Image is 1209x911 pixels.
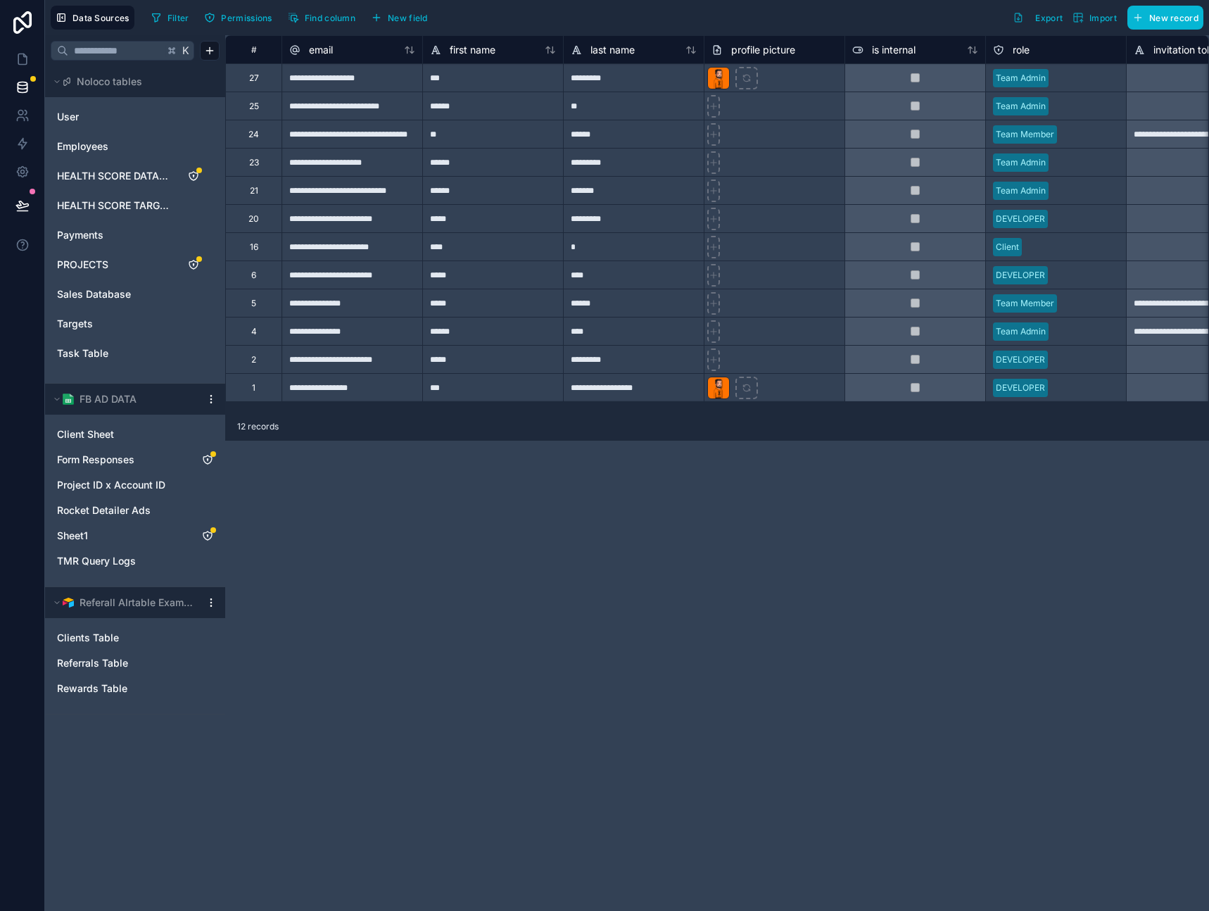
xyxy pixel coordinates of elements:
[1122,6,1203,30] a: New record
[57,287,171,301] a: Sales Database
[1068,6,1122,30] button: Import
[996,269,1045,282] div: DEVELOPER
[57,110,171,124] a: User
[51,423,220,446] div: Client Sheet
[57,554,185,568] a: TMR Query Logs
[1013,43,1030,57] span: role
[51,224,220,246] div: Payments
[57,554,136,568] span: TMR Query Logs
[1035,13,1063,23] span: Export
[57,287,131,301] span: Sales Database
[51,652,220,674] div: Referrals Table
[1089,13,1117,23] span: Import
[996,72,1046,84] div: Team Admin
[57,228,171,242] a: Payments
[996,100,1046,113] div: Team Admin
[57,656,128,670] span: Referrals Table
[63,597,74,608] img: Airtable Logo
[57,631,185,645] a: Clients Table
[996,184,1046,197] div: Team Admin
[51,194,220,217] div: HEALTH SCORE TARGET
[251,354,256,365] div: 2
[57,258,108,272] span: PROJECTS
[51,6,134,30] button: Data Sources
[51,165,220,187] div: HEALTH SCORE DATABASE
[1127,6,1203,30] button: New record
[57,529,185,543] a: Sheet1
[996,297,1054,310] div: Team Member
[388,13,428,23] span: New field
[57,681,127,696] span: Rewards Table
[57,139,108,153] span: Employees
[51,550,220,572] div: TMR Query Logs
[221,13,272,23] span: Permissions
[167,13,189,23] span: Filter
[283,7,360,28] button: Find column
[146,7,194,28] button: Filter
[1008,6,1068,30] button: Export
[80,596,194,610] span: Referall AIrtable Example
[57,317,93,331] span: Targets
[51,253,220,276] div: PROJECTS
[250,185,258,196] div: 21
[250,241,258,253] div: 16
[57,453,185,467] a: Form Responses
[450,43,495,57] span: first name
[996,241,1019,253] div: Client
[57,317,171,331] a: Targets
[51,677,220,700] div: Rewards Table
[57,346,108,360] span: Task Table
[57,478,185,492] a: Project ID x Account ID
[51,342,220,365] div: Task Table
[57,110,79,124] span: User
[366,7,433,28] button: New field
[996,353,1045,366] div: DEVELOPER
[872,43,916,57] span: is internal
[731,43,795,57] span: profile picture
[57,681,185,696] a: Rewards Table
[57,139,171,153] a: Employees
[996,213,1045,225] div: DEVELOPER
[57,631,119,645] span: Clients Table
[80,392,137,406] span: FB AD DATA
[51,448,220,471] div: Form Responses
[309,43,333,57] span: email
[57,427,114,441] span: Client Sheet
[51,389,200,409] button: Google Sheets logoFB AD DATA
[51,524,220,547] div: Sheet1
[57,478,165,492] span: Project ID x Account ID
[249,73,259,84] div: 27
[996,325,1046,338] div: Team Admin
[1149,13,1198,23] span: New record
[57,199,171,213] a: HEALTH SCORE TARGET
[57,503,151,517] span: Rocket Detailer Ads
[249,101,259,112] div: 25
[251,326,257,337] div: 4
[51,135,220,158] div: Employees
[51,283,220,306] div: Sales Database
[590,43,635,57] span: last name
[63,394,74,405] img: Google Sheets logo
[51,106,220,128] div: User
[57,503,185,517] a: Rocket Detailer Ads
[249,157,259,168] div: 23
[199,7,282,28] a: Permissions
[996,156,1046,169] div: Team Admin
[305,13,355,23] span: Find column
[51,313,220,335] div: Targets
[996,128,1054,141] div: Team Member
[57,453,134,467] span: Form Responses
[236,44,271,55] div: #
[57,258,171,272] a: PROJECTS
[252,382,255,394] div: 1
[199,7,277,28] button: Permissions
[996,382,1045,394] div: DEVELOPER
[51,593,200,612] button: Airtable LogoReferall AIrtable Example
[51,627,220,649] div: Clients Table
[57,169,171,183] a: HEALTH SCORE DATABASE
[248,129,259,140] div: 24
[51,474,220,496] div: Project ID x Account ID
[57,656,185,670] a: Referrals Table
